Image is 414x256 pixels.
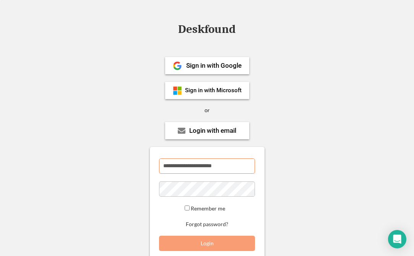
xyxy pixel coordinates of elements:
div: or [205,107,209,114]
img: 1024px-Google__G__Logo.svg.png [173,61,182,70]
div: Open Intercom Messenger [388,230,406,248]
div: Sign in with Microsoft [185,88,242,93]
button: Forgot password? [185,221,229,228]
div: Login with email [189,127,236,134]
div: Sign in with Google [186,62,242,69]
button: Login [159,236,255,251]
img: ms-symbollockup_mssymbol_19.png [173,86,182,95]
label: Remember me [191,205,225,212]
div: Deskfound [175,23,240,35]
